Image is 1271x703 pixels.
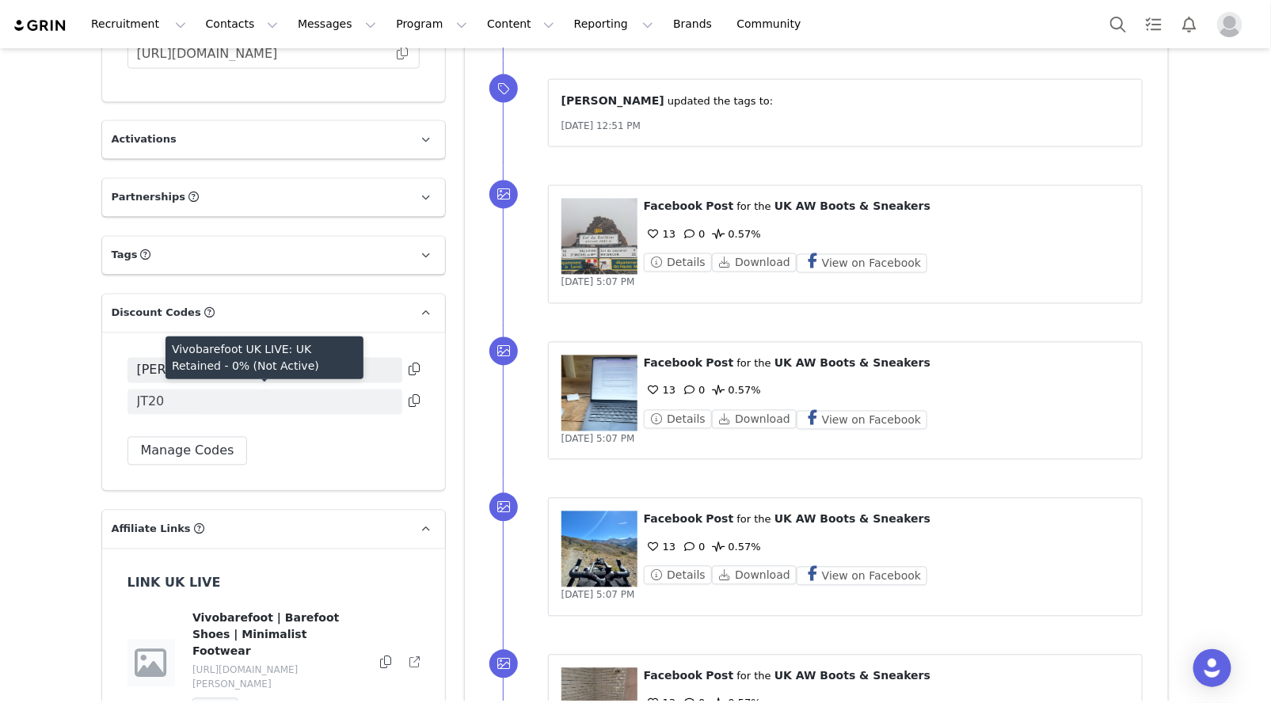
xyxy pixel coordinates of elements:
span: 0 [679,541,705,553]
span: UK AW Boots & Sneakers [774,200,930,213]
button: View on Facebook [797,411,927,430]
span: 13 [644,385,676,397]
span: Post [706,357,734,370]
span: [DATE] 5:07 PM [561,590,635,601]
span: JT20 [137,393,165,412]
span: 0.57% [710,229,761,241]
p: ⁨ ⁩ ⁨ ⁩ for the ⁨ ⁩ [644,511,1130,528]
button: Contacts [196,6,287,42]
button: Profile [1208,12,1258,37]
span: [PERSON_NAME] [137,361,242,380]
span: Facebook [644,670,703,682]
a: View on Facebook [797,257,927,269]
span: 13 [644,229,676,241]
p: ⁨ ⁩ updated the tags to: [561,93,1130,109]
span: Post [706,670,734,682]
button: Download [712,410,797,429]
span: UK AW Boots & Sneakers [774,513,930,526]
span: [DATE] 5:07 PM [561,277,635,288]
span: UK AW Boots & Sneakers [774,357,930,370]
button: View on Facebook [797,567,927,586]
span: Post [706,513,734,526]
a: Brands [664,6,726,42]
span: [PERSON_NAME] [561,94,664,107]
span: 0 [679,229,705,241]
span: UK AW Boots & Sneakers [774,670,930,682]
button: Recruitment [82,6,196,42]
a: Community [728,6,818,42]
p: [URL][DOMAIN_NAME][PERSON_NAME] [192,663,363,692]
body: Rich Text Area. Press ALT-0 for help. [13,13,650,30]
span: Facebook [644,357,703,370]
span: 13 [644,541,676,553]
img: placeholder-profile.jpg [1217,12,1242,37]
button: Details [644,566,712,585]
span: Post [706,200,734,213]
button: Download [712,253,797,272]
button: Program [386,6,477,42]
div: Open Intercom Messenger [1193,649,1231,687]
button: Search [1101,6,1136,42]
span: Facebook [644,200,703,213]
span: Tags [112,248,138,264]
button: Reporting [565,6,663,42]
a: View on Facebook [797,414,927,426]
button: View on Facebook [797,254,927,273]
span: 0.57% [710,541,761,553]
span: Partnerships [112,190,186,206]
button: Details [644,253,712,272]
button: Notifications [1172,6,1207,42]
button: Manage Codes [127,437,248,465]
span: [DATE] 12:51 PM [561,121,641,132]
h4: Vivobarefoot | Barefoot Shoes | Minimalist Footwear [192,610,363,660]
button: Details [644,410,712,429]
p: ⁨ ⁩ ⁨ ⁩ for the ⁨ ⁩ [644,668,1130,685]
h3: LINK UK LIVE [127,574,383,593]
p: ⁨ ⁩ ⁨ ⁩ for the ⁨ ⁩ [644,355,1130,372]
span: Activations [112,132,177,148]
span: Discount Codes [112,306,201,321]
p: ⁨ ⁩ ⁨ ⁩ for the ⁨ ⁩ [644,199,1130,215]
span: Facebook [644,513,703,526]
button: Download [712,566,797,585]
span: 0 [679,385,705,397]
img: grin logo [13,18,68,33]
a: Tasks [1136,6,1171,42]
button: Content [478,6,564,42]
button: Messages [288,6,386,42]
span: Affiliate Links [112,522,191,538]
a: View on Facebook [797,570,927,582]
div: Vivobarefoot UK LIVE: UK Retained - 0% (Not Active) [166,336,363,379]
span: 0.57% [710,385,761,397]
span: [DATE] 5:07 PM [561,434,635,445]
